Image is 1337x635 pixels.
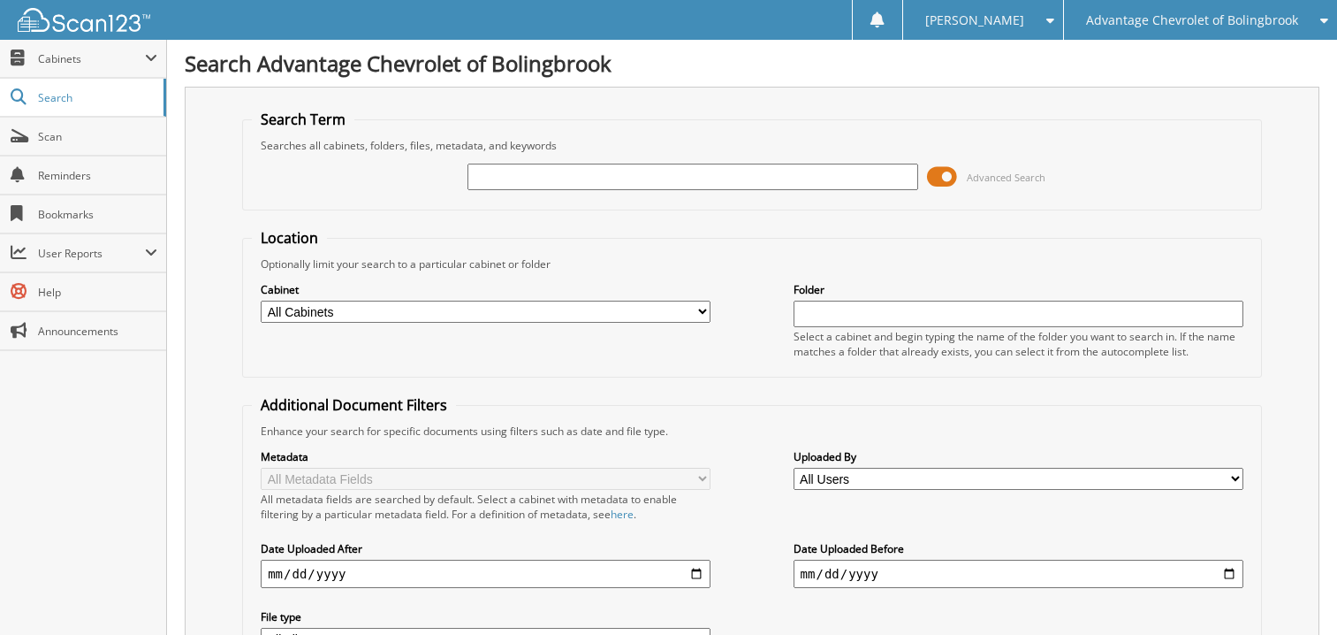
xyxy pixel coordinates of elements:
[261,449,710,464] label: Metadata
[261,609,710,624] label: File type
[967,171,1045,184] span: Advanced Search
[252,228,327,248] legend: Location
[252,424,1252,439] div: Enhance your search for specific documents using filters such as date and file type.
[261,492,710,522] div: All metadata fields are searched by default. Select a cabinet with metadata to enable filtering b...
[18,8,150,32] img: scan123-logo-white.svg
[261,541,710,556] label: Date Uploaded After
[261,282,710,297] label: Cabinet
[38,246,145,261] span: User Reports
[38,285,157,300] span: Help
[252,256,1252,272] div: Optionally limit your search to a particular cabinet or folder
[252,395,456,415] legend: Additional Document Filters
[1086,15,1298,26] span: Advantage Chevrolet of Bolingbrook
[794,282,1243,297] label: Folder
[38,129,157,144] span: Scan
[38,207,157,222] span: Bookmarks
[252,110,354,129] legend: Search Term
[794,329,1243,359] div: Select a cabinet and begin typing the name of the folder you want to search in. If the name match...
[611,507,634,522] a: here
[794,449,1243,464] label: Uploaded By
[38,51,145,66] span: Cabinets
[794,560,1243,588] input: end
[38,90,155,105] span: Search
[252,138,1252,153] div: Searches all cabinets, folders, files, metadata, and keywords
[185,49,1319,78] h1: Search Advantage Chevrolet of Bolingbrook
[38,324,157,339] span: Announcements
[1249,550,1337,635] iframe: Chat Widget
[925,15,1024,26] span: [PERSON_NAME]
[38,168,157,183] span: Reminders
[794,541,1243,556] label: Date Uploaded Before
[261,560,710,588] input: start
